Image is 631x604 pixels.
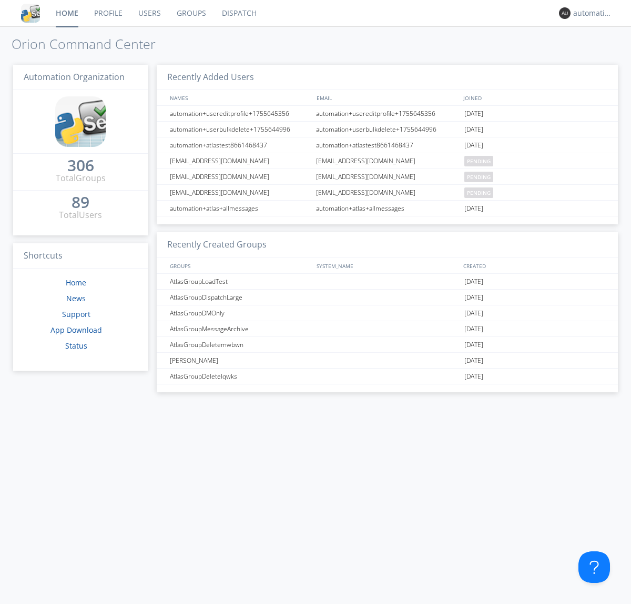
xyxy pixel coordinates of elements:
a: 89 [72,197,89,209]
a: automation+usereditprofile+1755645356automation+usereditprofile+1755645356[DATE] [157,106,618,122]
a: AtlasGroupMessageArchive[DATE] [157,321,618,337]
a: [EMAIL_ADDRESS][DOMAIN_NAME][EMAIL_ADDRESS][DOMAIN_NAME]pending [157,185,618,201]
div: Total Users [59,209,102,221]
span: Automation Organization [24,71,125,83]
div: NAMES [167,90,311,105]
a: Home [66,278,86,288]
img: cddb5a64eb264b2086981ab96f4c1ba7 [55,96,106,147]
a: Support [62,309,90,319]
div: automation+atlas+allmessages [313,201,462,216]
span: [DATE] [464,137,483,153]
div: JOINED [461,90,608,105]
div: 306 [67,160,94,171]
div: automation+atlastest8661468437 [313,137,462,153]
a: automation+atlas+allmessagesautomation+atlas+allmessages[DATE] [157,201,618,216]
div: [EMAIL_ADDRESS][DOMAIN_NAME] [167,153,313,169]
div: AtlasGroupDMOnly [167,305,313,321]
a: automation+atlastest8661468437automation+atlastest8661468437[DATE] [157,137,618,153]
div: AtlasGroupDispatchLarge [167,290,313,305]
span: pending [464,156,493,166]
h3: Shortcuts [13,243,148,269]
div: [EMAIL_ADDRESS][DOMAIN_NAME] [313,169,462,184]
h3: Recently Created Groups [157,232,618,258]
span: [DATE] [464,290,483,305]
a: [EMAIL_ADDRESS][DOMAIN_NAME][EMAIL_ADDRESS][DOMAIN_NAME]pending [157,153,618,169]
span: [DATE] [464,122,483,137]
a: AtlasGroupDeletelqwks[DATE] [157,369,618,384]
h3: Recently Added Users [157,65,618,91]
a: [PERSON_NAME][DATE] [157,353,618,369]
div: automation+usereditprofile+1755645356 [313,106,462,121]
div: AtlasGroupMessageArchive [167,321,313,336]
span: [DATE] [464,201,483,216]
div: [PERSON_NAME] [167,353,313,368]
span: [DATE] [464,305,483,321]
iframe: Toggle Customer Support [578,551,610,583]
a: App Download [50,325,102,335]
span: [DATE] [464,337,483,353]
a: AtlasGroupDeletemwbwn[DATE] [157,337,618,353]
div: [EMAIL_ADDRESS][DOMAIN_NAME] [167,169,313,184]
a: AtlasGroupLoadTest[DATE] [157,274,618,290]
span: [DATE] [464,353,483,369]
span: [DATE] [464,106,483,122]
div: [EMAIL_ADDRESS][DOMAIN_NAME] [167,185,313,200]
div: automation+userbulkdelete+1755644996 [313,122,462,137]
div: automation+atlas0032 [573,8,613,18]
div: AtlasGroupLoadTest [167,274,313,289]
span: pending [464,187,493,198]
a: Status [65,341,87,351]
div: CREATED [461,258,608,273]
a: AtlasGroupDispatchLarge[DATE] [157,290,618,305]
div: automation+usereditprofile+1755645356 [167,106,313,121]
a: 306 [67,160,94,172]
div: [EMAIL_ADDRESS][DOMAIN_NAME] [313,153,462,169]
a: AtlasGroupDMOnly[DATE] [157,305,618,321]
div: EMAIL [314,90,461,105]
img: 373638.png [559,7,571,19]
div: automation+atlastest8661468437 [167,137,313,153]
span: [DATE] [464,321,483,337]
div: 89 [72,197,89,207]
img: cddb5a64eb264b2086981ab96f4c1ba7 [21,4,40,23]
a: News [66,293,86,303]
div: SYSTEM_NAME [314,258,461,273]
span: [DATE] [464,274,483,290]
div: Total Groups [56,172,106,184]
div: automation+atlas+allmessages [167,201,313,216]
span: pending [464,172,493,182]
div: [EMAIL_ADDRESS][DOMAIN_NAME] [313,185,462,200]
div: AtlasGroupDeletemwbwn [167,337,313,352]
a: automation+userbulkdelete+1755644996automation+userbulkdelete+1755644996[DATE] [157,122,618,137]
a: [EMAIL_ADDRESS][DOMAIN_NAME][EMAIL_ADDRESS][DOMAIN_NAME]pending [157,169,618,185]
div: automation+userbulkdelete+1755644996 [167,122,313,137]
div: AtlasGroupDeletelqwks [167,369,313,384]
span: [DATE] [464,369,483,384]
div: GROUPS [167,258,311,273]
